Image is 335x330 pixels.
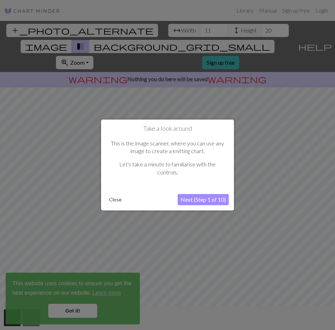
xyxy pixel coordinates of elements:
[106,125,229,132] h1: Take a look around
[178,194,229,205] button: Next (Step 1 of 10)
[106,194,124,205] button: Close
[110,160,225,176] p: Let's take a minute to familiarise with the controls.
[101,120,234,210] div: Take a look around
[110,139,225,155] p: This is the image scanner, where you can use any image to create a knitting chart.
